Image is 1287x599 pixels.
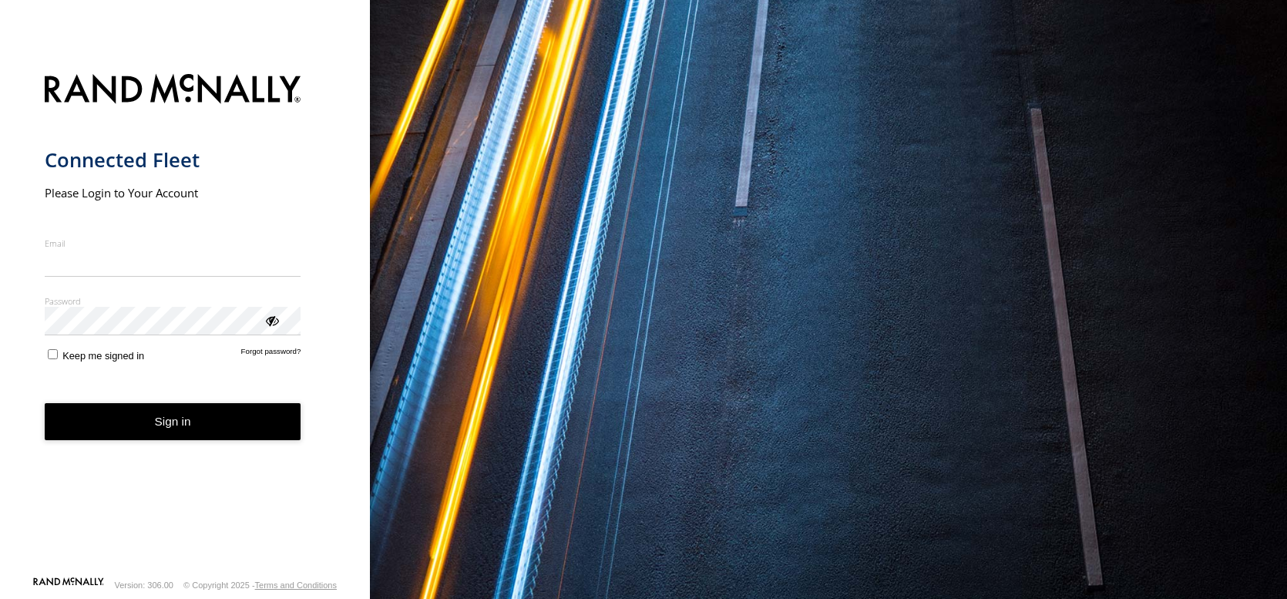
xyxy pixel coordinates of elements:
[45,185,301,200] h2: Please Login to Your Account
[45,71,301,110] img: Rand McNally
[62,350,144,362] span: Keep me signed in
[45,65,326,577] form: main
[255,580,337,590] a: Terms and Conditions
[33,577,104,593] a: Visit our Website
[241,347,301,362] a: Forgot password?
[264,312,279,328] div: ViewPassword
[48,349,58,359] input: Keep me signed in
[45,295,301,307] label: Password
[45,237,301,249] label: Email
[45,147,301,173] h1: Connected Fleet
[115,580,173,590] div: Version: 306.00
[45,403,301,441] button: Sign in
[183,580,337,590] div: © Copyright 2025 -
